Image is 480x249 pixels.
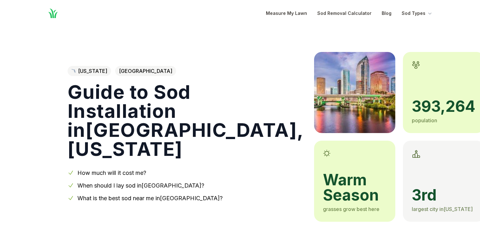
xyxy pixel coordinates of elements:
h1: Guide to Sod Installation in [GEOGRAPHIC_DATA] , [US_STATE] [68,82,304,158]
span: 393,264 [412,99,475,114]
a: Blog [382,10,391,17]
a: How much will it cost me? [77,169,146,176]
span: [GEOGRAPHIC_DATA] [115,66,176,76]
a: When should I lay sod in[GEOGRAPHIC_DATA]? [77,182,204,189]
button: Sod Types [402,10,433,17]
span: 3rd [412,188,475,203]
img: A picture of Tampa [314,52,395,133]
span: warm season [323,172,386,203]
a: [US_STATE] [68,66,111,76]
span: grasses grow best here [323,206,379,212]
a: Measure My Lawn [266,10,307,17]
span: population [412,117,437,124]
img: Florida state outline [71,69,76,73]
a: What is the best sod near me in[GEOGRAPHIC_DATA]? [77,195,223,201]
a: Sod Removal Calculator [317,10,372,17]
span: largest city in [US_STATE] [412,206,473,212]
